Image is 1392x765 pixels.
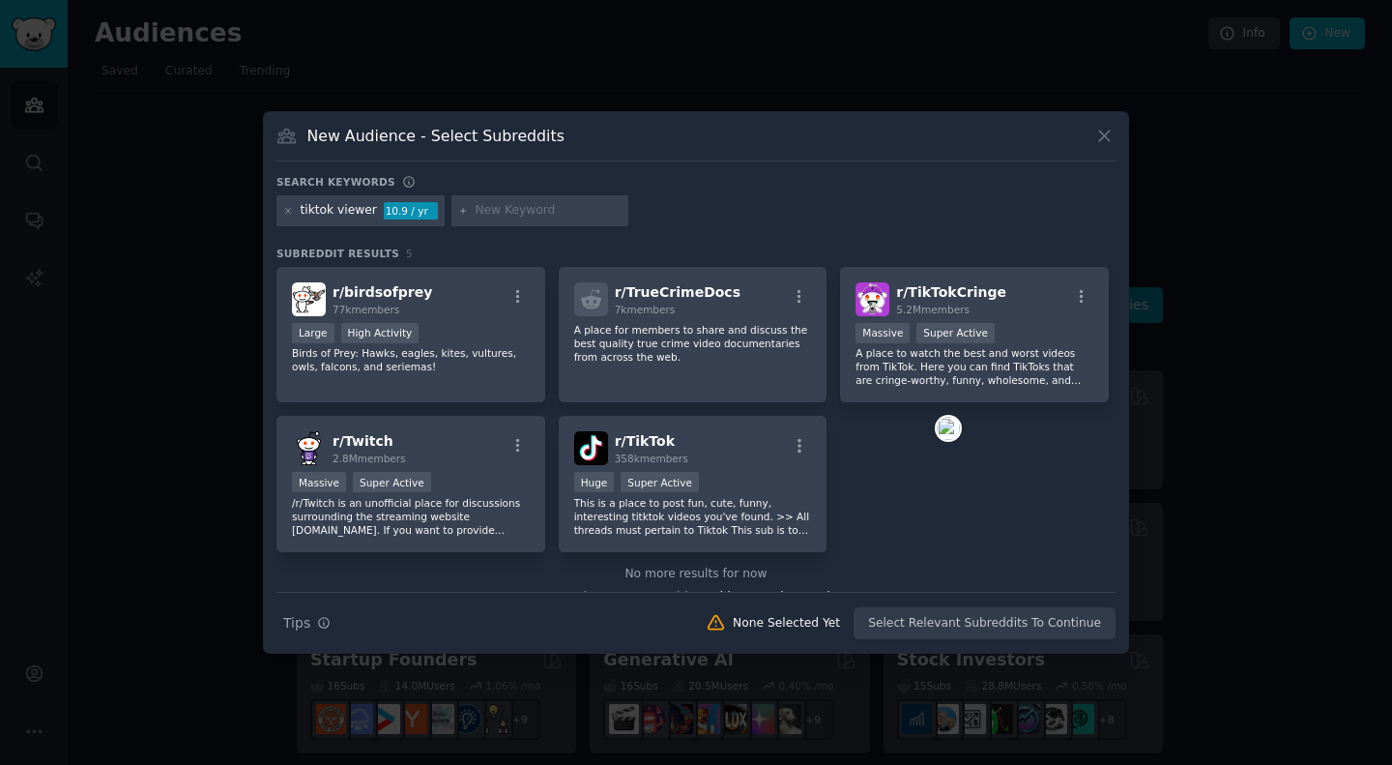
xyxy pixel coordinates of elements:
div: Super Active [916,323,995,343]
div: Massive [855,323,910,343]
span: r/ TikTokCringe [896,284,1006,300]
div: Need more communities? [276,582,1116,606]
span: Tips [283,613,310,633]
div: Super Active [353,472,431,492]
p: /r/Twitch is an unofficial place for discussions surrounding the streaming website [DOMAIN_NAME].... [292,496,530,537]
span: 358k members [615,453,688,464]
div: 10.9 / yr [384,202,438,220]
span: Subreddit Results [276,247,399,260]
p: Birds of Prey: Hawks, eagles, kites, vultures, owls, falcons, and seriemas! [292,346,530,373]
div: No more results for now [276,566,1116,583]
span: 77k members [333,304,399,315]
p: A place to watch the best and worst videos from TikTok. Here you can find TikToks that are cringe... [855,346,1093,387]
div: tiktok viewer [301,202,377,220]
input: New Keyword [475,202,622,220]
h3: New Audience - Select Subreddits [307,126,565,146]
span: r/ TrueCrimeDocs [615,284,740,300]
div: Massive [292,472,346,492]
span: r/ TikTok [615,433,675,449]
span: 5 [406,248,413,259]
div: High Activity [341,323,420,343]
img: birdsofprey [292,282,326,316]
div: None Selected Yet [733,615,840,633]
div: Large [292,323,334,343]
p: This is a place to post fun, cute, funny, interesting titktok videos you've found. >> All threads... [574,496,812,537]
span: r/ birdsofprey [333,284,432,300]
h3: Search keywords [276,175,395,189]
span: 2.8M members [333,453,406,464]
span: 5.2M members [896,304,970,315]
img: Twitch [292,431,326,465]
span: 7k members [615,304,676,315]
span: r/ Twitch [333,433,393,449]
img: TikTok [574,431,608,465]
div: Super Active [621,472,699,492]
p: A place for members to share and discuss the best quality true crime video documentaries from acr... [574,323,812,364]
img: TikTokCringe [855,282,889,316]
button: Tips [276,606,337,640]
div: Huge [574,472,615,492]
span: Add to your keywords [708,590,836,603]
